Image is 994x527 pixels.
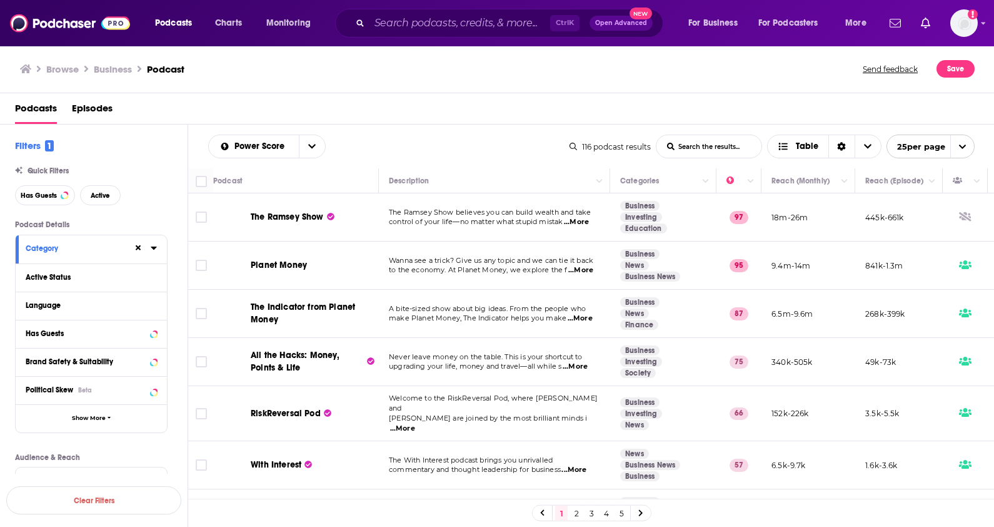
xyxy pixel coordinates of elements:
[389,394,598,412] span: Welcome to the RiskReversal Pod, where [PERSON_NAME] and
[865,260,903,271] p: 841k-1.3m
[6,486,181,514] button: Clear Filters
[389,217,563,226] span: control of your life—no matter what stupid mistak
[620,201,660,211] a: Business
[21,192,57,199] span: Has Guests
[45,140,54,151] span: 1
[620,223,667,233] a: Education
[730,211,748,223] p: 97
[389,456,553,464] span: The With Interest podcast brings you unrivalled
[620,420,649,430] a: News
[950,9,978,37] span: Logged in as HaileeShanahan
[836,13,882,33] button: open menu
[251,350,340,373] span: All the Hacks: Money, Points & Life
[568,265,593,275] span: ...More
[196,459,207,471] span: Toggle select row
[771,408,809,419] p: 152k-226k
[389,256,593,265] span: Wanna see a trick? Give us any topic and we can tie it back
[266,14,311,32] span: Monitoring
[887,137,945,156] span: 25 per page
[251,302,355,325] span: The Indicator from Planet Money
[389,465,561,474] span: commentary and thought leadership for business
[865,173,923,188] div: Reach (Episode)
[620,320,658,330] a: Finance
[251,459,301,470] span: With Interest
[620,357,662,367] a: Investing
[970,174,985,189] button: Column Actions
[196,308,207,319] span: Toggle select row
[299,135,325,158] button: open menu
[620,212,662,222] a: Investing
[968,9,978,19] svg: Add a profile image
[347,9,675,38] div: Search podcasts, credits, & more...
[885,13,906,34] a: Show notifications dropdown
[886,135,975,158] button: open menu
[15,453,168,462] p: Audience & Reach
[730,259,748,272] p: 95
[600,506,613,521] a: 4
[568,314,593,324] span: ...More
[26,301,149,310] div: Language
[146,13,208,33] button: open menu
[758,14,818,32] span: For Podcasters
[196,408,207,419] span: Toggle select row
[26,357,146,366] div: Brand Safety & Suitability
[750,13,836,33] button: open menu
[592,174,607,189] button: Column Actions
[620,260,649,270] a: News
[26,325,157,341] button: Has Guests
[26,273,149,282] div: Active Status
[251,212,324,222] span: The Ramsey Show
[251,459,312,471] a: With Interest
[389,173,429,188] div: Description
[845,14,866,32] span: More
[620,449,649,459] a: News
[767,135,881,158] button: Choose View
[26,382,157,397] button: Political SkewBeta
[620,173,659,188] div: Categories
[916,13,935,34] a: Show notifications dropdown
[620,309,649,319] a: News
[796,142,818,151] span: Table
[555,506,568,521] a: 1
[209,142,299,151] button: open menu
[234,142,289,151] span: Power Score
[865,212,904,223] p: 445k-661k
[251,211,334,223] a: The Ramsey Show
[771,460,806,471] p: 6.5k-9.7k
[865,357,896,367] p: 49k-73k
[698,174,713,189] button: Column Actions
[251,407,331,420] a: RiskReversal Pod
[865,408,900,419] p: 3.5k-5.5k
[196,260,207,271] span: Toggle select row
[15,185,75,205] button: Has Guests
[26,240,133,256] button: Category
[390,424,415,434] span: ...More
[563,362,588,372] span: ...More
[10,11,130,35] a: Podchaser - Follow, Share and Rate Podcasts
[389,314,566,322] span: make Planet Money, The Indicator helps you make
[680,13,753,33] button: open menu
[78,386,92,394] div: Beta
[590,16,653,31] button: Open AdvancedNew
[925,174,940,189] button: Column Actions
[26,473,157,488] button: Power Score™
[730,307,748,320] p: 87
[251,301,374,326] a: The Indicator from Planet Money
[620,409,662,419] a: Investing
[91,192,110,199] span: Active
[630,8,652,19] span: New
[726,173,744,188] div: Power Score
[389,352,583,361] span: Never leave money on the table. This is your shortcut to
[620,272,680,282] a: Business News
[16,404,167,432] button: Show More
[585,506,598,521] a: 3
[389,304,586,313] span: A bite-sized show about big ideas. From the people who
[389,414,587,422] span: [PERSON_NAME] are joined by the most brilliant minds i
[730,356,748,368] p: 75
[620,297,660,307] a: Business
[46,63,79,75] a: Browse
[595,20,647,26] span: Open Advanced
[620,471,660,481] a: Business
[550,15,580,31] span: Ctrl K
